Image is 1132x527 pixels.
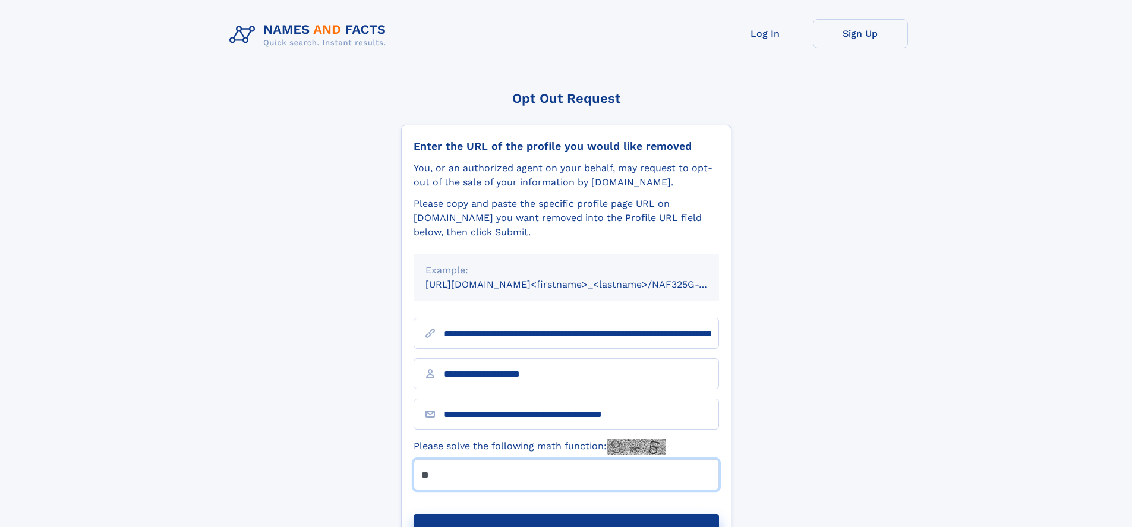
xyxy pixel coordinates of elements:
[401,91,731,106] div: Opt Out Request
[425,279,742,290] small: [URL][DOMAIN_NAME]<firstname>_<lastname>/NAF325G-xxxxxxxx
[425,263,707,277] div: Example:
[414,197,719,239] div: Please copy and paste the specific profile page URL on [DOMAIN_NAME] you want removed into the Pr...
[718,19,813,48] a: Log In
[414,161,719,190] div: You, or an authorized agent on your behalf, may request to opt-out of the sale of your informatio...
[813,19,908,48] a: Sign Up
[414,140,719,153] div: Enter the URL of the profile you would like removed
[414,439,666,455] label: Please solve the following math function:
[225,19,396,51] img: Logo Names and Facts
